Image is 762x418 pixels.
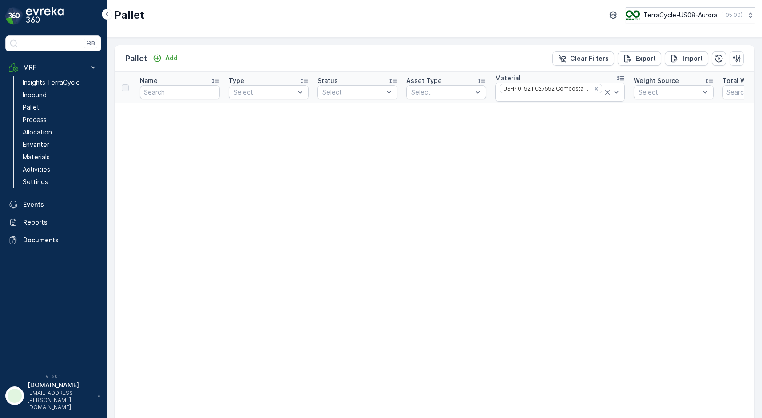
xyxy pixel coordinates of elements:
[317,76,338,85] p: Status
[5,381,101,411] button: TT[DOMAIN_NAME][EMAIL_ADDRESS][PERSON_NAME][DOMAIN_NAME]
[165,54,178,63] p: Add
[23,140,49,149] p: Envanter
[618,51,661,66] button: Export
[5,231,101,249] a: Documents
[19,176,101,188] a: Settings
[683,54,703,63] p: Import
[411,88,472,97] p: Select
[495,74,520,83] p: Material
[23,91,47,99] p: Inbound
[5,59,101,76] button: MRF
[234,88,295,97] p: Select
[19,89,101,101] a: Inbound
[5,213,101,231] a: Reports
[23,177,48,186] p: Settings
[634,76,679,85] p: Weight Source
[23,78,80,87] p: Insights TerraCycle
[19,151,101,163] a: Materials
[26,7,64,25] img: logo_dark-DEwI_e13.png
[114,8,144,22] p: Pallet
[5,7,23,25] img: logo
[23,236,98,244] p: Documents
[643,11,718,20] p: TerraCycle-US08-Aurora
[722,76,762,85] p: Total Weight
[665,51,708,66] button: Import
[140,85,220,99] input: Search
[19,114,101,126] a: Process
[140,76,158,85] p: Name
[19,138,101,151] a: Envanter
[23,200,98,209] p: Events
[86,40,95,47] p: ⌘B
[635,54,656,63] p: Export
[721,12,742,19] p: ( -05:00 )
[23,165,50,174] p: Activities
[28,381,93,390] p: [DOMAIN_NAME]
[23,63,83,72] p: MRF
[500,84,591,93] div: US-PI0192 I C27592 Compostable Cups
[23,153,50,162] p: Materials
[19,101,101,114] a: Pallet
[639,88,700,97] p: Select
[19,76,101,89] a: Insights TerraCycle
[23,128,52,137] p: Allocation
[23,115,47,124] p: Process
[570,54,609,63] p: Clear Filters
[149,53,181,63] button: Add
[5,374,101,379] span: v 1.50.1
[322,88,384,97] p: Select
[19,126,101,138] a: Allocation
[626,7,755,23] button: TerraCycle-US08-Aurora(-05:00)
[23,218,98,227] p: Reports
[8,389,22,403] div: TT
[229,76,244,85] p: Type
[5,196,101,213] a: Events
[406,76,442,85] p: Asset Type
[19,163,101,176] a: Activities
[23,103,40,112] p: Pallet
[626,10,640,20] img: image_ci7OI47.png
[125,52,147,65] p: Pallet
[591,85,601,92] div: Remove US-PI0192 I C27592 Compostable Cups
[28,390,93,411] p: [EMAIL_ADDRESS][PERSON_NAME][DOMAIN_NAME]
[552,51,614,66] button: Clear Filters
